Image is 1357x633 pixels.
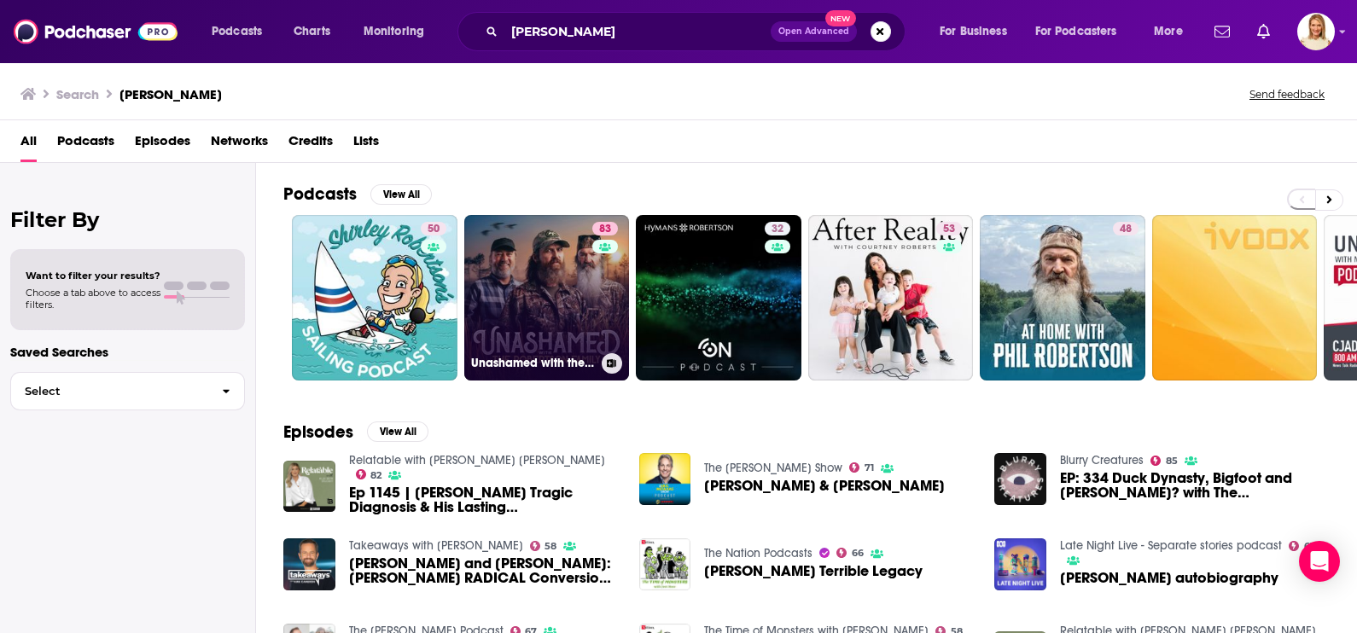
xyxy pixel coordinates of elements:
[212,20,262,44] span: Podcasts
[1120,221,1132,238] span: 48
[349,556,619,585] a: Phil and Kay Robertson: Phil Robertson's RADICAL Conversion Testimony
[1035,20,1117,44] span: For Podcasters
[704,461,842,475] a: The Eric Metaxas Show
[639,453,691,505] img: Kay Robertson & Lisa Robertson
[428,221,440,238] span: 50
[1244,87,1330,102] button: Send feedback
[1142,18,1204,45] button: open menu
[292,215,457,380] a: 50
[865,464,874,472] span: 71
[370,184,432,205] button: View All
[57,127,114,162] a: Podcasts
[1250,17,1277,46] a: Show notifications dropdown
[936,222,962,235] a: 53
[825,10,856,26] span: New
[928,18,1028,45] button: open menu
[282,18,341,45] a: Charts
[135,127,190,162] a: Episodes
[1289,541,1316,551] a: 67
[765,222,790,235] a: 32
[283,538,335,590] img: Phil and Kay Robertson: Phil Robertson's RADICAL Conversion Testimony
[364,20,424,44] span: Monitoring
[119,86,222,102] h3: [PERSON_NAME]
[288,127,333,162] a: Credits
[808,215,974,380] a: 53
[599,221,611,238] span: 83
[14,15,178,48] a: Podchaser - Follow, Share and Rate Podcasts
[849,462,874,473] a: 71
[980,215,1145,380] a: 48
[1208,17,1237,46] a: Show notifications dropdown
[294,20,330,44] span: Charts
[474,12,922,51] div: Search podcasts, credits, & more...
[352,18,446,45] button: open menu
[994,538,1046,590] img: Geoffrey Robertson's autobiography
[771,21,857,42] button: Open AdvancedNew
[56,86,99,102] h3: Search
[20,127,37,162] a: All
[1060,571,1278,585] span: [PERSON_NAME] autobiography
[349,485,619,514] a: Ep 1145 | Phil Robertson’s Tragic Diagnosis & His Lasting Gospel Legacy | Guests: Al & Jase Rober...
[10,207,245,232] h2: Filter By
[1154,20,1183,44] span: More
[994,453,1046,505] img: EP: 334 Duck Dynasty, Bigfoot and Jesus? with The Robertson’s
[545,543,556,550] span: 58
[639,538,691,590] img: Pat Robertson’s Terrible Legacy
[940,20,1007,44] span: For Business
[772,221,783,238] span: 32
[471,356,595,370] h3: Unashamed with the [PERSON_NAME] Family
[1060,538,1282,553] a: Late Night Live - Separate stories podcast
[1297,13,1335,50] img: User Profile
[356,469,382,479] a: 82
[421,222,446,235] a: 50
[349,485,619,514] span: Ep 1145 | [PERSON_NAME] Tragic Diagnosis & His Lasting [DEMOGRAPHIC_DATA] Legacy | Guests: Al & [...
[26,270,160,282] span: Want to filter your results?
[592,222,618,235] a: 83
[367,421,428,442] button: View All
[283,421,353,443] h2: Episodes
[1024,18,1142,45] button: open menu
[1150,456,1178,466] a: 85
[943,221,955,238] span: 53
[10,344,245,360] p: Saved Searches
[504,18,771,45] input: Search podcasts, credits, & more...
[349,538,523,553] a: Takeaways with Kirk Cameron
[349,453,605,467] a: Relatable with Allie Beth Stuckey
[353,127,379,162] a: Lists
[1166,457,1178,465] span: 85
[211,127,268,162] a: Networks
[200,18,284,45] button: open menu
[1113,222,1139,235] a: 48
[1299,541,1340,582] div: Open Intercom Messenger
[1297,13,1335,50] span: Logged in as leannebush
[283,461,335,513] img: Ep 1145 | Phil Robertson’s Tragic Diagnosis & His Lasting Gospel Legacy | Guests: Al & Jase Rober...
[704,564,923,578] a: Pat Robertson’s Terrible Legacy
[370,472,381,479] span: 82
[704,564,923,578] span: [PERSON_NAME] Terrible Legacy
[283,183,432,205] a: PodcastsView All
[1060,471,1330,500] a: EP: 334 Duck Dynasty, Bigfoot and Jesus? with The Robertson’s
[11,386,208,397] span: Select
[704,479,945,493] a: Kay Robertson & Lisa Robertson
[283,183,357,205] h2: Podcasts
[778,27,849,36] span: Open Advanced
[1060,453,1144,467] a: Blurry Creatures
[836,548,864,558] a: 66
[704,479,945,493] span: [PERSON_NAME] & [PERSON_NAME]
[636,215,801,380] a: 32
[26,287,160,311] span: Choose a tab above to access filters.
[852,549,864,557] span: 66
[10,372,245,410] button: Select
[1060,471,1330,500] span: EP: 334 Duck Dynasty, Bigfoot and [PERSON_NAME]? with The [PERSON_NAME]
[349,556,619,585] span: [PERSON_NAME] and [PERSON_NAME]: [PERSON_NAME] RADICAL Conversion Testimony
